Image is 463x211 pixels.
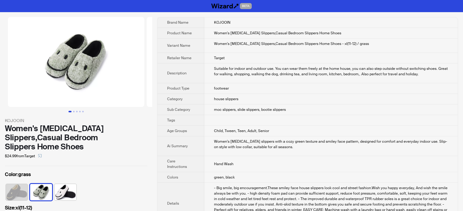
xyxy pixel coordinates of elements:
span: Age Groups [167,128,187,133]
span: Product Type [167,86,189,91]
span: footwear [214,86,229,91]
span: Product Name [167,31,192,36]
span: Sub Category [167,107,190,112]
div: Women's [MEDICAL_DATA] Slippers,Casual Bedroom Slippers Home Shoes [5,124,147,151]
span: Hand Wash [214,162,233,166]
button: Go to slide 4 [79,111,81,112]
img: Women's Memory Foam Slippers,Casual Bedroom Slippers Home Shoes Women's Memory Foam Slippers,Casu... [147,17,283,107]
span: Color : [5,171,18,178]
span: Variant Name [167,43,190,48]
span: Description [167,71,187,76]
span: Retailer Name [167,56,191,60]
button: Go to slide 3 [76,111,78,112]
span: Details [167,201,179,206]
span: house slippers [214,97,238,101]
div: $24.99 from Target [5,151,147,161]
button: Go to slide 2 [73,111,75,112]
div: KOJOOIN [5,117,147,124]
img: grass [30,184,52,200]
span: moc slippers, slide slippers, bootie slippers [214,107,286,112]
label: unavailable [6,183,28,200]
img: black [6,184,28,200]
span: Child, Tween, Teen, Adult, Senior [214,128,269,133]
span: Ai Summary [167,144,188,148]
span: Category [167,97,183,101]
span: Brand Name [167,20,188,25]
span: Size : [5,205,16,211]
span: BETA [240,3,252,9]
span: select [38,154,42,158]
button: Go to slide 5 [82,111,84,112]
img: Women's Memory Foam Slippers,Casual Bedroom Slippers Home Shoes Women's Memory Foam Slippers,Casu... [8,17,144,107]
img: white [54,184,76,200]
label: grass [5,171,147,178]
span: Colors [167,175,178,180]
span: Women's [MEDICAL_DATA] Slippers,Casual Bedroom Slippers Home Shoes [214,31,341,36]
label: available [54,183,76,200]
span: Care Instructions [167,159,187,169]
label: available [30,183,52,200]
span: Target [214,56,225,60]
span: green, black [214,175,235,180]
button: Go to slide 1 [68,111,72,112]
div: Suitable for indoor and outdoor use. You can wear them freely at the home house, you can also ste... [214,66,448,77]
div: Women's Memory Foam Slippers,Casual Bedroom Slippers Home Shoes - xl(11-12) / grass [214,41,448,46]
div: Women's memory foam slippers with a cozy green texture and smiley face pattern, designed for comf... [214,139,448,150]
span: Tags [167,118,175,123]
span: KOJOOIN [214,20,230,25]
